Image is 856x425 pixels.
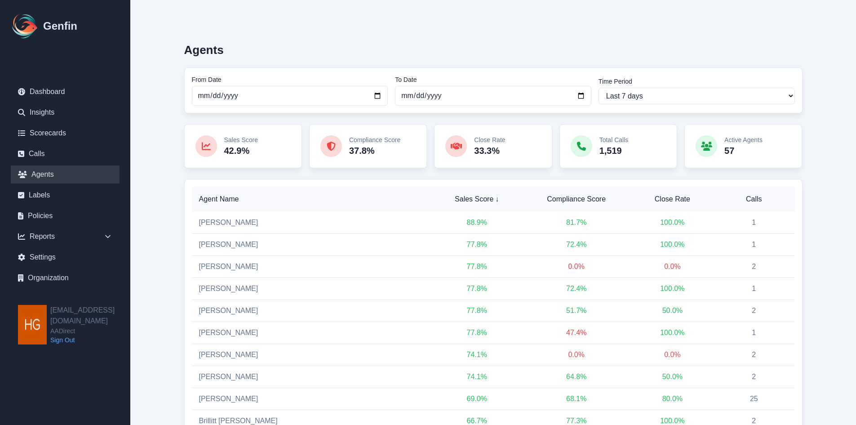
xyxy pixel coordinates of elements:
[467,263,487,270] span: 77.8 %
[395,75,591,84] label: To Date
[199,329,258,336] a: [PERSON_NAME]
[199,263,258,270] a: [PERSON_NAME]
[660,329,684,336] span: 100.0 %
[566,417,586,425] span: 77.3 %
[199,307,258,314] a: [PERSON_NAME]
[11,145,120,163] a: Calls
[11,207,120,225] a: Policies
[713,322,794,344] td: 1
[713,234,794,256] td: 1
[713,278,794,300] td: 1
[713,388,794,410] td: 25
[568,351,584,358] span: 0.0 %
[11,269,120,287] a: Organization
[11,83,120,101] a: Dashboard
[467,373,487,380] span: 74.1 %
[566,329,586,336] span: 47.4 %
[11,166,120,183] a: Agents
[199,395,258,403] a: [PERSON_NAME]
[199,373,258,380] a: [PERSON_NAME]
[11,186,120,204] a: Labels
[467,307,487,314] span: 77.8 %
[495,194,499,205] span: ↓
[349,135,400,144] p: Compliance Score
[660,417,684,425] span: 100.0 %
[467,329,487,336] span: 77.8 %
[199,285,258,292] a: [PERSON_NAME]
[224,144,258,157] p: 42.9%
[599,77,795,86] label: Time Period
[199,194,426,205] span: Agent Name
[184,43,224,57] h2: Agents
[568,263,584,270] span: 0.0 %
[566,307,586,314] span: 51.7 %
[474,144,505,157] p: 33.3%
[50,336,130,344] a: Sign Out
[11,228,120,246] div: Reports
[199,219,258,226] a: [PERSON_NAME]
[660,219,684,226] span: 100.0 %
[11,103,120,121] a: Insights
[467,241,487,248] span: 77.8 %
[199,417,278,425] a: Brillitt [PERSON_NAME]
[713,256,794,278] td: 2
[713,212,794,234] td: 1
[192,75,388,84] label: From Date
[660,241,684,248] span: 100.0 %
[467,219,487,226] span: 88.9 %
[662,307,683,314] span: 50.0 %
[566,395,586,403] span: 68.1 %
[467,285,487,292] span: 77.8 %
[713,366,794,388] td: 2
[349,144,400,157] p: 37.8%
[199,241,258,248] a: [PERSON_NAME]
[440,194,514,205] span: Sales Score
[18,305,47,344] img: hgarza@aadirect.com
[566,285,586,292] span: 72.4 %
[566,219,586,226] span: 81.7 %
[467,395,487,403] span: 69.0 %
[528,194,625,205] span: Compliance Score
[664,263,680,270] span: 0.0 %
[599,135,629,144] p: Total Calls
[566,241,586,248] span: 72.4 %
[467,417,487,425] span: 66.7 %
[199,351,258,358] a: [PERSON_NAME]
[713,344,794,366] td: 2
[639,194,706,205] span: Close Rate
[660,285,684,292] span: 100.0 %
[43,19,77,33] h1: Genfin
[50,305,130,327] h2: [EMAIL_ADDRESS][DOMAIN_NAME]
[664,351,680,358] span: 0.0 %
[467,351,487,358] span: 74.1 %
[50,327,130,336] span: AADirect
[662,395,683,403] span: 80.0 %
[11,12,40,40] img: Logo
[662,373,683,380] span: 50.0 %
[474,135,505,144] p: Close Rate
[566,373,586,380] span: 64.8 %
[720,194,787,205] span: Calls
[724,144,763,157] p: 57
[724,135,763,144] p: Active Agents
[11,124,120,142] a: Scorecards
[599,144,629,157] p: 1,519
[713,300,794,322] td: 2
[11,248,120,266] a: Settings
[224,135,258,144] p: Sales Score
